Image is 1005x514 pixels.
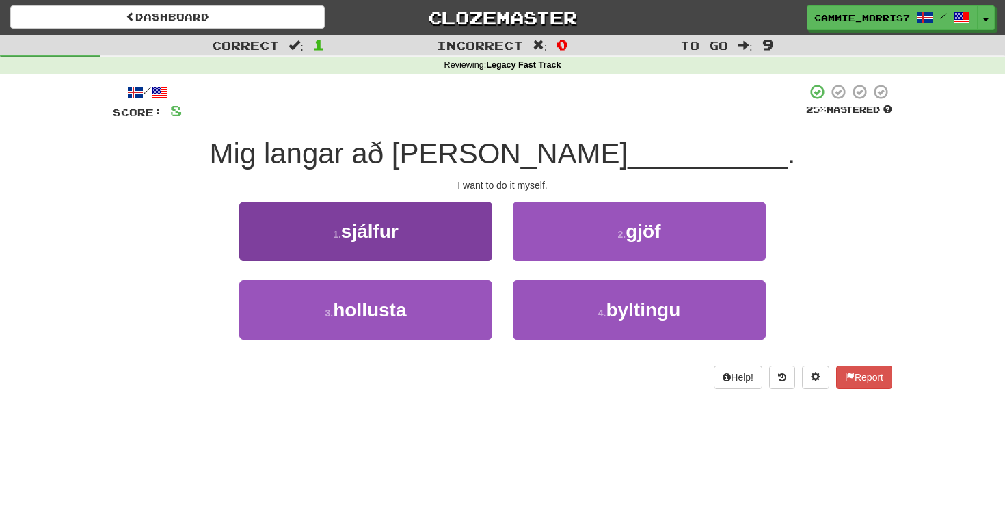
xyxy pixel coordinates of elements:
[341,221,399,242] span: sjálfur
[513,202,766,261] button: 2.gjöf
[940,11,947,21] span: /
[325,308,333,319] small: 3 .
[557,36,568,53] span: 0
[333,299,406,321] span: hollusta
[628,137,788,170] span: __________
[533,40,548,51] span: :
[807,5,978,30] a: cammie_morris7 /
[437,38,523,52] span: Incorrect
[788,137,796,170] span: .
[212,38,279,52] span: Correct
[762,36,774,53] span: 9
[680,38,728,52] span: To go
[618,229,626,240] small: 2 .
[513,280,766,340] button: 4.byltingu
[769,366,795,389] button: Round history (alt+y)
[714,366,762,389] button: Help!
[239,280,492,340] button: 3.hollusta
[239,202,492,261] button: 1.sjálfur
[836,366,892,389] button: Report
[333,229,341,240] small: 1 .
[113,178,892,192] div: I want to do it myself.
[806,104,827,115] span: 25 %
[814,12,910,24] span: cammie_morris7
[113,83,182,100] div: /
[10,5,325,29] a: Dashboard
[170,102,182,119] span: 8
[738,40,753,51] span: :
[210,137,628,170] span: Mig langar að [PERSON_NAME]
[486,60,561,70] strong: Legacy Fast Track
[606,299,680,321] span: byltingu
[313,36,325,53] span: 1
[113,107,162,118] span: Score:
[626,221,660,242] span: gjöf
[598,308,606,319] small: 4 .
[806,104,892,116] div: Mastered
[345,5,660,29] a: Clozemaster
[289,40,304,51] span: :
